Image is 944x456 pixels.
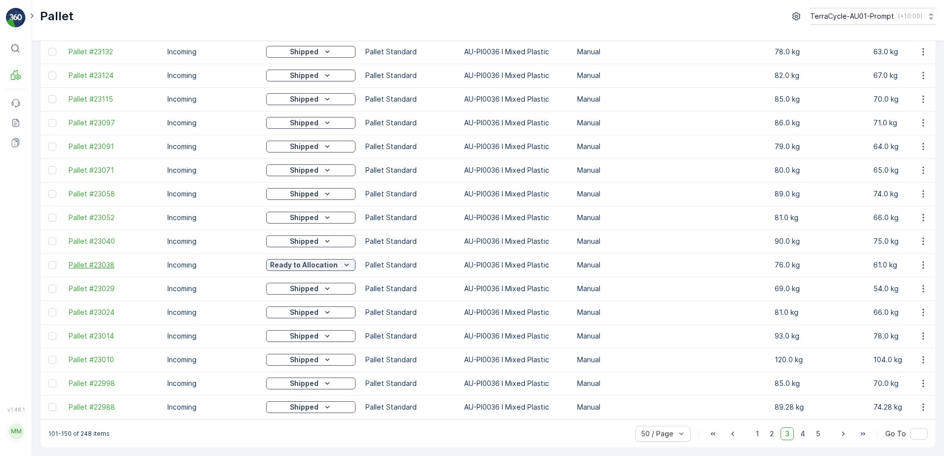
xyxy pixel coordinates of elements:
button: Shipped [266,188,355,200]
td: Pallet Standard [360,324,459,348]
a: Pallet #23124 [69,71,157,80]
span: Net Amount : [8,227,55,235]
td: Manual [572,372,671,395]
button: Shipped [266,117,355,129]
td: Pallet Standard [360,111,459,135]
p: Ready to Allocation [270,260,338,270]
td: Incoming [162,324,261,348]
a: Pallet #23040 [69,236,157,246]
td: AU-PI0036 I Mixed Plastic [459,64,572,87]
td: 81.0 kg [770,206,868,229]
a: Pallet #23038 [69,260,157,270]
td: Incoming [162,253,261,277]
div: Toggle Row Selected [48,356,56,364]
div: Toggle Row Selected [48,261,56,269]
span: AU-PI0002 I Aluminium flexibles [61,211,173,219]
td: Manual [572,301,671,324]
div: Toggle Row Selected [48,119,56,127]
span: Pallet #23097 [69,118,157,128]
button: Shipped [266,235,355,247]
td: AU-PI0036 I Mixed Plastic [459,87,572,111]
button: Shipped [266,306,355,318]
span: 7.38 kg [55,227,79,235]
p: TerraCycle-AU01-Prompt [810,11,894,21]
td: Manual [572,206,671,229]
span: Pallet #23071 [69,165,157,175]
td: 79.0 kg [770,135,868,158]
a: Pallet #23052 [69,213,157,223]
td: Pallet Standard [360,158,459,182]
a: Pallet #22998 [69,379,157,388]
span: 7.38 kg [56,194,80,203]
a: Pallet #23029 [69,284,157,294]
td: 81.0 kg [770,301,868,324]
a: Pallet #23014 [69,331,157,341]
td: AU-PI0036 I Mixed Plastic [459,253,572,277]
td: Manual [572,182,671,206]
td: AU-PI0036 I Mixed Plastic [459,395,572,419]
span: v 1.48.1 [6,407,26,413]
td: Incoming [162,277,261,301]
td: Incoming [162,182,261,206]
a: Pallet #23091 [69,142,157,152]
td: Manual [572,111,671,135]
button: Shipped [266,330,355,342]
span: [DATE] [52,178,76,187]
td: Pallet Standard [360,348,459,372]
div: Toggle Row Selected [48,380,56,387]
span: Name : [8,162,33,170]
p: 101-150 of 248 items [48,430,110,438]
td: Pallet Standard [360,395,459,419]
td: Incoming [162,40,261,64]
span: First Weight : [8,194,56,203]
p: Shipped [290,118,318,128]
p: Shipped [290,47,318,57]
td: Pallet Standard [360,87,459,111]
a: Pallet #22988 [69,402,157,412]
td: AU-PI0036 I Mixed Plastic [459,301,572,324]
td: AU-PI0036 I Mixed Plastic [459,229,572,253]
div: Toggle Row Selected [48,190,56,198]
div: Toggle Row Selected [48,214,56,222]
td: Pallet Standard [360,229,459,253]
td: AU-PI0036 I Mixed Plastic [459,324,572,348]
div: Toggle Row Selected [48,285,56,293]
a: Pallet #23132 [69,47,157,57]
td: Incoming [162,135,261,158]
div: Toggle Row Selected [48,48,56,56]
td: Incoming [162,395,261,419]
td: Pallet Standard [360,182,459,206]
td: 89.0 kg [770,182,868,206]
button: Shipped [266,141,355,152]
a: Pallet #23024 [69,307,157,317]
span: 5 [812,427,825,440]
td: 90.0 kg [770,229,868,253]
p: 019931265099999891YBM500133001000650309MM [364,8,578,20]
td: Pallet Standard [360,64,459,87]
td: Incoming [162,348,261,372]
td: 85.0 kg [770,87,868,111]
td: Manual [572,135,671,158]
td: AU-PI0036 I Mixed Plastic [459,158,572,182]
p: Shipped [290,331,318,341]
td: 82.0 kg [770,64,868,87]
td: Incoming [162,111,261,135]
div: Toggle Row Selected [48,72,56,79]
td: AU-PI0036 I Mixed Plastic [459,348,572,372]
span: 3 [781,427,794,440]
p: Shipped [290,379,318,388]
td: AU-PI0036 I Mixed Plastic [459,40,572,64]
td: Pallet Standard [360,206,459,229]
a: Pallet #23115 [69,94,157,104]
span: 0 kg [55,243,70,252]
span: 2 [765,427,779,440]
span: 019931265099999891YBM500133001000650309MM [33,162,212,170]
td: 76.0 kg [770,253,868,277]
span: Pallet #23058 [69,189,157,199]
